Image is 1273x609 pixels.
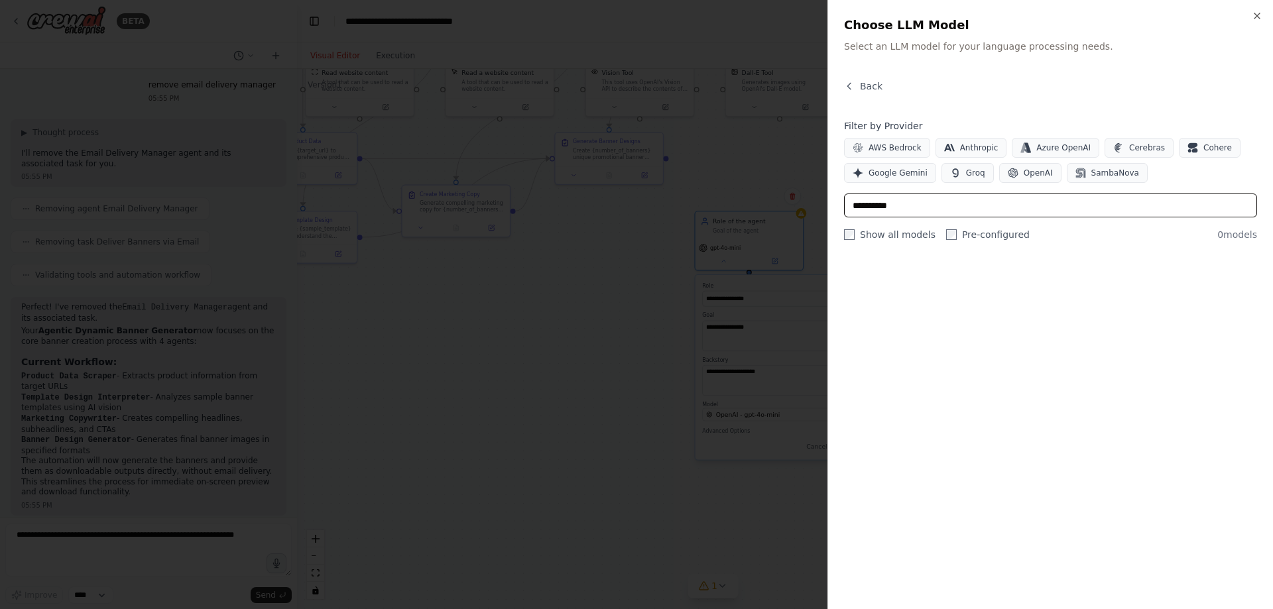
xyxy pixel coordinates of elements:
input: Show all models [844,229,855,240]
button: Groq [941,163,994,183]
p: Select an LLM model for your language processing needs. [844,40,1257,53]
button: Cerebras [1105,138,1174,158]
button: Google Gemini [844,163,936,183]
button: SambaNova [1067,163,1148,183]
button: Anthropic [936,138,1007,158]
span: OpenAI [1024,168,1053,178]
span: SambaNova [1091,168,1139,178]
h4: Filter by Provider [844,119,1257,133]
button: Cohere [1179,138,1241,158]
span: Cohere [1203,142,1232,153]
button: OpenAI [999,163,1061,183]
span: Azure OpenAI [1036,142,1091,153]
button: AWS Bedrock [844,138,930,158]
span: 0 models [1217,228,1257,241]
span: Cerebras [1129,142,1165,153]
h2: Choose LLM Model [844,16,1257,34]
label: Pre-configured [946,228,1030,241]
span: AWS Bedrock [869,142,922,153]
span: Groq [966,168,985,178]
span: Anthropic [960,142,999,153]
span: Back [860,80,882,93]
span: Google Gemini [869,168,928,178]
button: Back [844,80,882,93]
label: Show all models [844,228,936,241]
button: Azure OpenAI [1012,138,1099,158]
input: Pre-configured [946,229,957,240]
